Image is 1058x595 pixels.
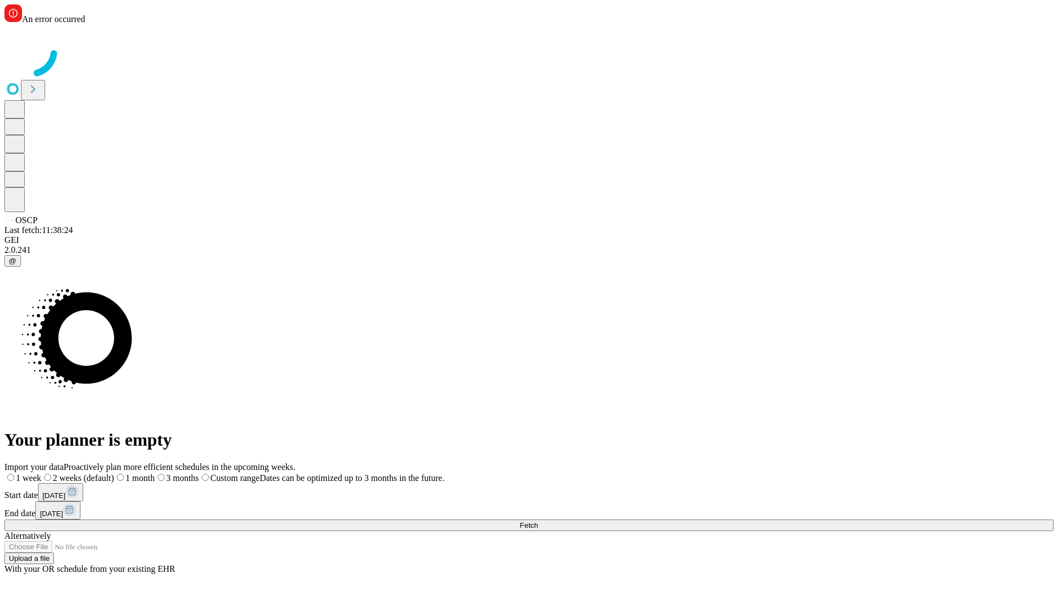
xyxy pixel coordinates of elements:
span: With your OR schedule from your existing EHR [4,564,175,574]
span: Proactively plan more efficient schedules in the upcoming weeks. [64,462,295,472]
span: 1 month [126,473,155,483]
button: Upload a file [4,553,54,564]
span: 1 week [16,473,41,483]
input: 1 week [7,474,14,481]
button: Fetch [4,520,1054,531]
input: 1 month [117,474,124,481]
div: Start date [4,483,1054,501]
span: Alternatively [4,531,51,540]
button: [DATE] [38,483,83,501]
span: 2 weeks (default) [53,473,114,483]
span: Custom range [210,473,260,483]
span: Import your data [4,462,64,472]
input: 2 weeks (default) [44,474,51,481]
div: 2.0.241 [4,245,1054,255]
h1: Your planner is empty [4,430,1054,450]
span: [DATE] [42,491,66,500]
span: @ [9,257,17,265]
span: Last fetch: 11:38:24 [4,225,73,235]
span: 3 months [166,473,199,483]
span: Dates can be optimized up to 3 months in the future. [260,473,444,483]
span: Fetch [520,521,538,529]
input: Custom rangeDates can be optimized up to 3 months in the future. [202,474,209,481]
button: @ [4,255,21,267]
span: An error occurred [22,14,85,24]
span: OSCP [15,215,37,225]
div: End date [4,501,1054,520]
span: [DATE] [40,510,63,518]
button: [DATE] [35,501,80,520]
input: 3 months [158,474,165,481]
div: GEI [4,235,1054,245]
